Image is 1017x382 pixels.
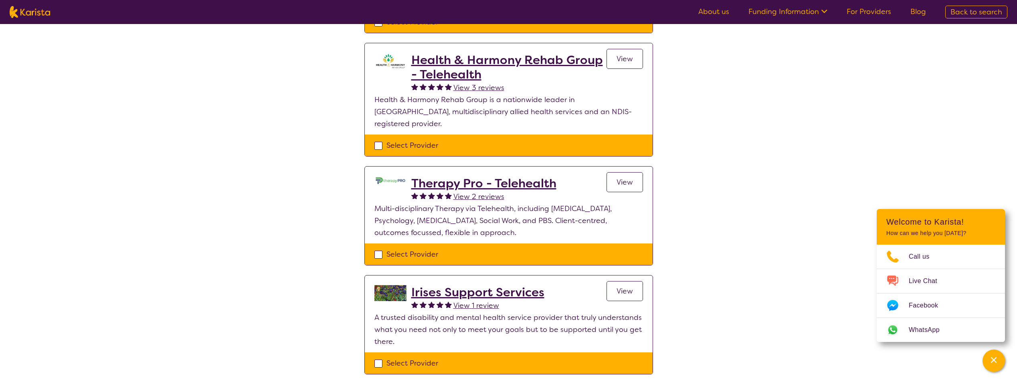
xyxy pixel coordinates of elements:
img: fullstar [445,301,452,308]
span: Live Chat [909,275,947,287]
img: bveqlmrdxdvqu3rwwcov.jpg [374,285,406,301]
button: Channel Menu [983,350,1005,372]
img: lehxprcbtunjcwin5sb4.jpg [374,176,406,185]
img: fullstar [445,83,452,90]
span: Back to search [950,7,1002,17]
img: fullstar [411,192,418,199]
a: About us [698,7,729,16]
span: View 2 reviews [453,192,504,201]
p: Health & Harmony Rehab Group is a nationwide leader in [GEOGRAPHIC_DATA], multidisciplinary allie... [374,94,643,130]
h2: Welcome to Karista! [886,217,995,227]
img: fullstar [411,301,418,308]
a: Funding Information [748,7,827,16]
span: Facebook [909,300,948,312]
img: fullstar [420,301,427,308]
a: View [607,49,643,69]
span: View 1 review [453,301,499,310]
span: Call us [909,251,939,263]
img: fullstar [428,192,435,199]
a: Therapy Pro - Telehealth [411,176,556,191]
a: For Providers [847,7,891,16]
img: Karista logo [10,6,50,18]
img: fullstar [420,83,427,90]
a: View 3 reviews [453,82,504,94]
img: fullstar [437,192,443,199]
img: ztak9tblhgtrn1fit8ap.png [374,53,406,69]
a: View 2 reviews [453,191,504,203]
img: fullstar [428,301,435,308]
span: View [617,177,633,187]
a: View 1 review [453,300,499,312]
a: Web link opens in a new tab. [877,318,1005,342]
a: Health & Harmony Rehab Group - Telehealth [411,53,607,82]
a: Blog [910,7,926,16]
img: fullstar [411,83,418,90]
p: A trusted disability and mental health service provider that truly understands what you need not ... [374,312,643,348]
img: fullstar [437,83,443,90]
a: Irises Support Services [411,285,544,300]
ul: Choose channel [877,245,1005,342]
p: How can we help you [DATE]? [886,230,995,237]
a: Back to search [945,6,1007,18]
a: View [607,281,643,301]
span: View [617,54,633,64]
div: Channel Menu [877,209,1005,342]
span: View [617,286,633,296]
p: Multi-disciplinary Therapy via Telehealth, including [MEDICAL_DATA], Psychology, [MEDICAL_DATA], ... [374,203,643,239]
span: View 3 reviews [453,83,504,92]
a: View [607,172,643,192]
img: fullstar [437,301,443,308]
img: fullstar [428,83,435,90]
img: fullstar [445,192,452,199]
img: fullstar [420,192,427,199]
span: WhatsApp [909,324,949,336]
